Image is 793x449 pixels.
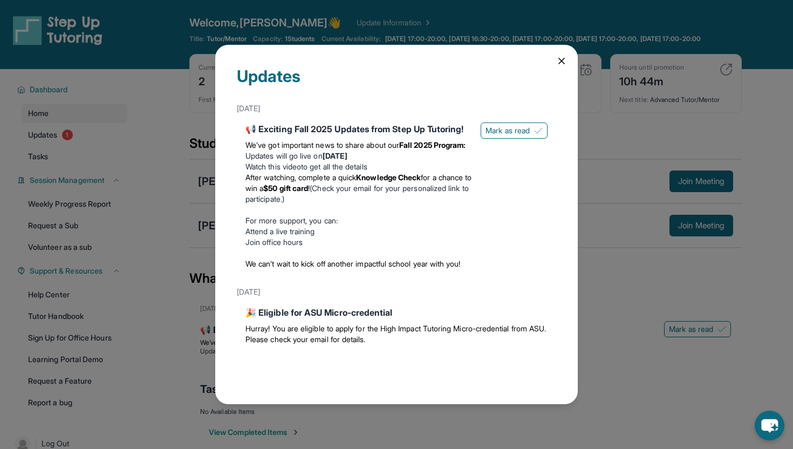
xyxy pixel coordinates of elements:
button: chat-button [755,411,784,440]
span: We’ve got important news to share about our [245,140,399,149]
li: to get all the details [245,161,472,172]
div: 📢 Exciting Fall 2025 Updates from Step Up Tutoring! [245,123,472,135]
a: Attend a live training [245,227,315,236]
span: ! [308,183,310,193]
span: Mark as read [486,125,530,136]
strong: Knowledge Check [356,173,421,182]
div: Updates [237,66,556,99]
span: After watching, complete a quick [245,173,356,182]
li: (Check your email for your personalized link to participate.) [245,172,472,205]
div: [DATE] [237,99,556,118]
div: [DATE] [237,282,556,302]
strong: [DATE] [323,151,347,160]
strong: $50 gift card [263,183,308,193]
a: Join office hours [245,237,303,247]
li: Updates will go live on [245,151,472,161]
img: Mark as read [534,126,543,135]
strong: Fall 2025 Program: [399,140,466,149]
span: Hurray! You are eligible to apply for the High Impact Tutoring Micro-credential from ASU. Please ... [245,324,546,344]
p: For more support, you can: [245,215,472,226]
div: 🎉 Eligible for ASU Micro-credential [245,306,548,319]
a: Watch this video [245,162,301,171]
span: We can’t wait to kick off another impactful school year with you! [245,259,461,268]
button: Mark as read [481,123,548,139]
